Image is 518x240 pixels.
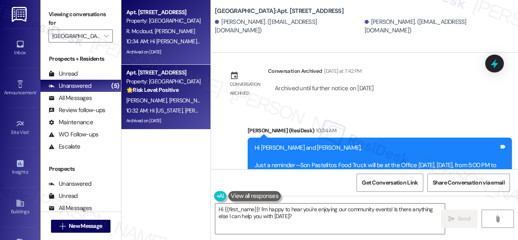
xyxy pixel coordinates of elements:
[40,165,121,173] div: Prospects
[49,82,91,90] div: Unanswered
[49,204,92,212] div: All Messages
[49,142,80,151] div: Escalate
[126,68,201,77] div: Apt. [STREET_ADDRESS]
[49,118,93,127] div: Maintenance
[495,216,501,222] i: 
[365,18,512,35] div: [PERSON_NAME]. ([EMAIL_ADDRESS][DOMAIN_NAME])
[126,28,155,35] span: R. Mccloud
[4,117,36,139] a: Site Visit •
[126,86,178,93] strong: 🌟 Risk Level: Positive
[104,33,108,39] i: 
[126,97,169,104] span: [PERSON_NAME]
[49,94,92,102] div: All Messages
[36,89,37,94] span: •
[4,37,36,59] a: Inbox
[357,174,423,192] button: Get Conversation Link
[274,84,374,93] div: Archived until further notice on [DATE]
[49,130,98,139] div: WO Follow-ups
[126,8,201,17] div: Apt. [STREET_ADDRESS]
[125,47,202,57] div: Archived on [DATE]
[52,30,100,42] input: All communities
[12,7,28,22] img: ResiDesk Logo
[314,126,336,135] div: 10:34 AM
[427,174,510,192] button: Share Conversation via email
[255,144,499,196] div: Hi [PERSON_NAME] and [PERSON_NAME], Just a reminder—Son Pastelitos Food Truck will be at the Offi...
[268,67,322,75] div: Conversation Archived
[49,8,113,30] label: Viewing conversations for
[29,128,30,134] span: •
[51,220,111,233] button: New Message
[322,67,361,75] div: [DATE] at 7:42 PM
[215,204,445,234] textarea: Hi {{first_name}}! I'm happy to hear you're enjoying our community events! Is there anything else...
[169,97,212,104] span: [PERSON_NAME]
[49,180,91,188] div: Unanswered
[458,215,470,223] span: Send
[28,168,29,174] span: •
[126,17,201,25] div: Property: [GEOGRAPHIC_DATA]
[230,80,261,98] div: Conversation archived
[4,157,36,178] a: Insights •
[362,178,418,187] span: Get Conversation Link
[215,7,344,15] b: [GEOGRAPHIC_DATA]: Apt. [STREET_ADDRESS]
[433,178,505,187] span: Share Conversation via email
[40,55,121,63] div: Prospects + Residents
[448,216,454,222] i: 
[109,80,121,92] div: (5)
[248,126,512,138] div: [PERSON_NAME] (ResiDesk)
[49,192,78,200] div: Unread
[49,70,78,78] div: Unread
[126,77,201,86] div: Property: [GEOGRAPHIC_DATA]
[215,18,363,35] div: [PERSON_NAME]. ([EMAIL_ADDRESS][DOMAIN_NAME])
[155,28,195,35] span: [PERSON_NAME]
[441,210,478,228] button: Send
[49,106,105,115] div: Review follow-ups
[59,223,66,229] i: 
[69,222,102,230] span: New Message
[125,116,202,126] div: Archived on [DATE]
[4,196,36,218] a: Buildings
